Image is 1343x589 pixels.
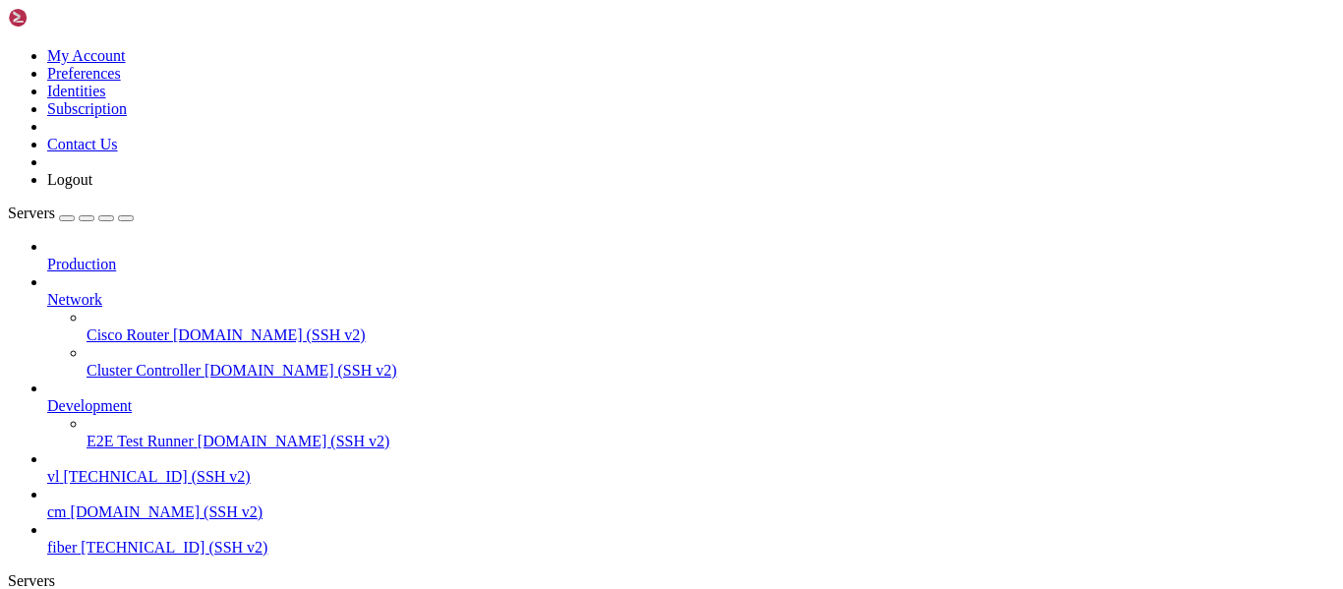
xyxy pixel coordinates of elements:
[47,380,1335,450] li: Development
[8,8,121,28] img: Shellngn
[47,291,1335,309] a: Network
[47,256,116,272] span: Production
[47,291,102,308] span: Network
[47,238,1335,273] li: Production
[71,503,263,520] span: [DOMAIN_NAME] (SSH v2)
[87,362,1335,380] a: Cluster Controller [DOMAIN_NAME] (SSH v2)
[47,397,1335,415] a: Development
[81,539,267,556] span: [TECHNICAL_ID] (SSH v2)
[47,468,59,485] span: vl
[173,326,366,343] span: [DOMAIN_NAME] (SSH v2)
[47,47,126,64] a: My Account
[87,326,1335,344] a: Cisco Router [DOMAIN_NAME] (SSH v2)
[8,205,55,221] span: Servers
[47,503,1335,521] a: cm [DOMAIN_NAME] (SSH v2)
[47,65,121,82] a: Preferences
[47,83,106,99] a: Identities
[47,256,1335,273] a: Production
[87,433,194,449] span: E2E Test Runner
[87,309,1335,344] li: Cisco Router [DOMAIN_NAME] (SSH v2)
[47,503,67,520] span: cm
[198,433,390,449] span: [DOMAIN_NAME] (SSH v2)
[87,415,1335,450] li: E2E Test Runner [DOMAIN_NAME] (SSH v2)
[63,468,250,485] span: [TECHNICAL_ID] (SSH v2)
[8,205,134,221] a: Servers
[47,100,127,117] a: Subscription
[47,136,118,152] a: Contact Us
[47,450,1335,486] li: vl [TECHNICAL_ID] (SSH v2)
[87,362,201,379] span: Cluster Controller
[47,539,77,556] span: fiber
[87,433,1335,450] a: E2E Test Runner [DOMAIN_NAME] (SSH v2)
[47,539,1335,557] a: fiber [TECHNICAL_ID] (SSH v2)
[47,468,1335,486] a: vl [TECHNICAL_ID] (SSH v2)
[47,171,92,188] a: Logout
[87,326,169,343] span: Cisco Router
[47,521,1335,557] li: fiber [TECHNICAL_ID] (SSH v2)
[47,273,1335,380] li: Network
[204,362,397,379] span: [DOMAIN_NAME] (SSH v2)
[47,486,1335,521] li: cm [DOMAIN_NAME] (SSH v2)
[47,397,132,414] span: Development
[87,344,1335,380] li: Cluster Controller [DOMAIN_NAME] (SSH v2)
